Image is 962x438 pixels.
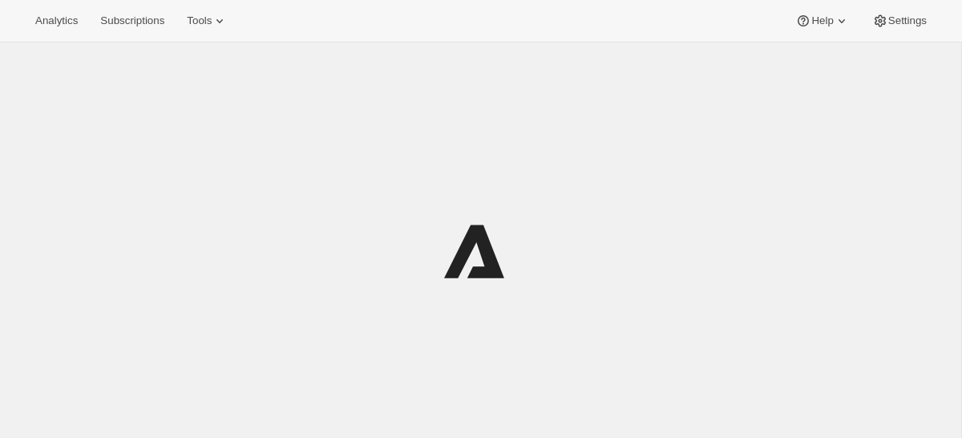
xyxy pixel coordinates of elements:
[35,14,78,27] span: Analytics
[100,14,164,27] span: Subscriptions
[91,10,174,32] button: Subscriptions
[811,14,833,27] span: Help
[888,14,927,27] span: Settings
[26,10,87,32] button: Analytics
[177,10,237,32] button: Tools
[786,10,859,32] button: Help
[863,10,936,32] button: Settings
[187,14,212,27] span: Tools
